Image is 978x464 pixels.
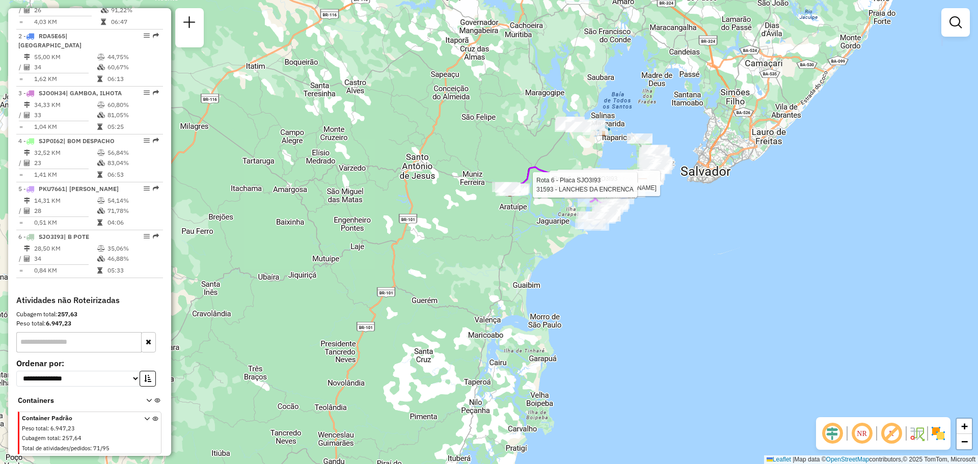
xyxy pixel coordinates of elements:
td: 28,50 KM [34,243,97,254]
i: Tempo total em rota [97,124,102,130]
i: Total de Atividades [24,160,30,166]
div: Atividade não roteirizada - MERCADO TEND TUDO [560,186,585,197]
div: Atividade não roteirizada - BAR DA PATROA [558,117,583,127]
div: Atividade não roteirizada - BAR DO ANTONIO [583,168,609,178]
td: 0,51 KM [34,217,97,228]
i: Total de Atividades [24,208,30,214]
div: Atividade não roteirizada - MERCADINHO S�O JORGE [557,118,583,128]
div: Atividade não roteirizada - MINI MERCEARIA [564,188,590,199]
span: | B POTE [64,233,89,240]
i: Distância Total [24,245,30,252]
em: Opções [144,233,150,239]
span: 3 - [18,89,122,97]
span: 6.947,23 [50,425,75,432]
i: Tempo total em rota [97,220,102,226]
div: Atividade não roteirizada - MERCADINHO POPULAR [583,169,609,179]
div: Atividade não roteirizada - BAR DA ANA [556,118,581,128]
div: Atividade não roteirizada - MERCADINHO SOUZA [558,118,584,128]
span: Container Padrão [22,414,132,423]
span: Ocultar deslocamento [820,421,845,446]
em: Opções [144,90,150,96]
span: Exibir rótulo [879,421,904,446]
td: 34 [34,254,97,264]
td: = [18,17,23,27]
i: Tempo total em rota [97,267,102,274]
span: 5 - [18,185,119,193]
td: 34,33 KM [34,100,97,110]
a: Exibir filtros [945,12,966,33]
a: Leaflet [767,456,791,463]
div: Atividade não roteirizada - MERC DEUS PROVERA [557,120,583,130]
div: Atividade não roteirizada - MERCEARIA DO AURINO [569,175,595,185]
div: Atividade não roteirizada - BAR TERRA E MAR [580,174,606,184]
td: 56,84% [107,148,158,158]
td: / [18,62,23,72]
em: Rota exportada [153,185,159,192]
div: Atividade não roteirizada - MERC DO MILTINHO [492,182,518,192]
div: Atividade não roteirizada - MERC. MENEZES [558,118,583,128]
td: / [18,110,23,120]
td: 28 [34,206,97,216]
div: Atividade não roteirizada - ENCONTRO DOS AMIGOS [579,178,605,188]
td: 1,41 KM [34,170,97,180]
td: 44,75% [107,52,158,62]
span: 257,64 [62,434,81,442]
span: + [961,420,968,432]
div: Atividade não roteirizada - MERCADINHO DO POVO [559,187,585,197]
span: Ocultar NR [850,421,874,446]
div: Atividade não roteirizada - MERC. CAIRU [579,120,605,130]
i: % de utilização do peso [97,54,105,60]
td: = [18,265,23,276]
i: Tempo total em rota [97,172,102,178]
i: % de utilização da cubagem [97,208,105,214]
span: SJO3I93 [39,233,64,240]
div: Atividade não roteirizada - COMERCIAL AROUCA [580,173,605,183]
em: Opções [144,138,150,144]
span: Cubagem total [22,434,59,442]
em: Rota exportada [153,33,159,39]
div: Atividade não roteirizada - BAR DO PEDRO [579,171,604,181]
span: − [961,435,968,448]
span: Total de atividades/pedidos [22,445,90,452]
div: Atividade não roteirizada - MERCADINHO J e F [556,119,581,129]
a: Nova sessão e pesquisa [179,12,200,35]
td: 91,22% [111,5,159,15]
span: Peso total [22,425,47,432]
div: Atividade não roteirizada - NUNES BAR [580,174,606,184]
i: Distância Total [24,150,30,156]
div: Atividade não roteirizada - REST PORTO DO DENDE [563,183,589,193]
td: 14,31 KM [34,196,97,206]
td: 54,14% [107,196,158,206]
td: 04:06 [107,217,158,228]
i: Total de Atividades [24,64,30,70]
label: Ordenar por: [16,357,163,369]
div: Cubagem total: [16,310,163,319]
td: 60,80% [107,100,158,110]
i: Total de Atividades [24,112,30,118]
span: 6 - [18,233,89,240]
span: Containers [18,395,133,406]
em: Rota exportada [153,233,159,239]
img: Exibir/Ocultar setores [930,425,946,442]
span: | [PERSON_NAME] [65,185,119,193]
span: 71/95 [93,445,110,452]
div: Atividade não roteirizada - PATRICIA CARDOSO DE [566,185,592,195]
span: RDA5E65 [39,32,65,40]
i: Total de Atividades [24,7,30,13]
div: Atividade não roteirizada - BARRACA DA BAIANA [584,169,609,179]
td: 83,04% [107,158,158,168]
div: Atividade não roteirizada - RECANTO DA MATA [555,119,581,129]
div: Map data © contributors,© 2025 TomTom, Microsoft [764,455,978,464]
a: OpenStreetMap [826,456,870,463]
td: 81,05% [107,110,158,120]
div: Atividade não roteirizada - MERCADINHO PRINCIPAL [580,173,605,183]
td: 06:47 [111,17,159,27]
td: = [18,74,23,84]
div: Atividade não roteirizada - MERC DEUS E FIEL [557,119,583,129]
div: Atividade não roteirizada - MERC. DO GILDASIO [565,122,591,132]
div: Atividade não roteirizada - MERC. QUE PRECINHO [561,183,586,194]
div: Atividade não roteirizada - MERC. ESPERANCA [557,117,582,127]
span: 2 - [18,32,81,49]
div: Atividade não roteirizada - RECANTO DO MANGUE [573,186,599,196]
div: Atividade não roteirizada - HORTFRUTI TERRA [558,119,584,129]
